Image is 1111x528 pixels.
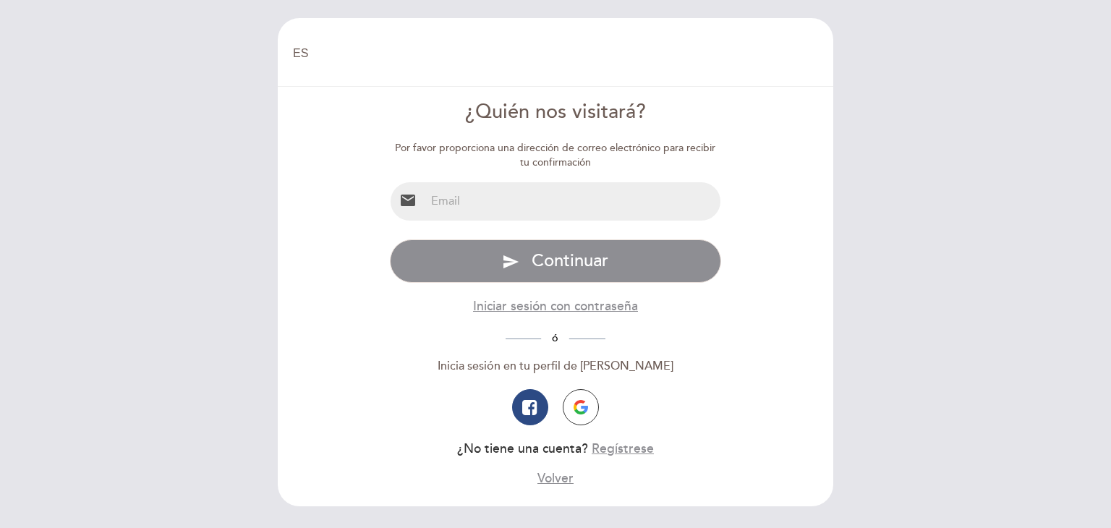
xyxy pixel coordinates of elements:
button: Iniciar sesión con contraseña [473,297,638,315]
input: Email [425,182,721,221]
span: ó [541,332,569,344]
i: send [502,253,519,271]
div: Por favor proporciona una dirección de correo electrónico para recibir tu confirmación [390,141,722,170]
i: email [399,192,417,209]
button: Regístrese [592,440,654,458]
button: send Continuar [390,239,722,283]
div: ¿Quién nos visitará? [390,98,722,127]
span: Continuar [532,250,608,271]
span: ¿No tiene una cuenta? [457,441,588,456]
button: Volver [537,469,574,487]
div: Inicia sesión en tu perfil de [PERSON_NAME] [390,358,722,375]
img: icon-google.png [574,400,588,414]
